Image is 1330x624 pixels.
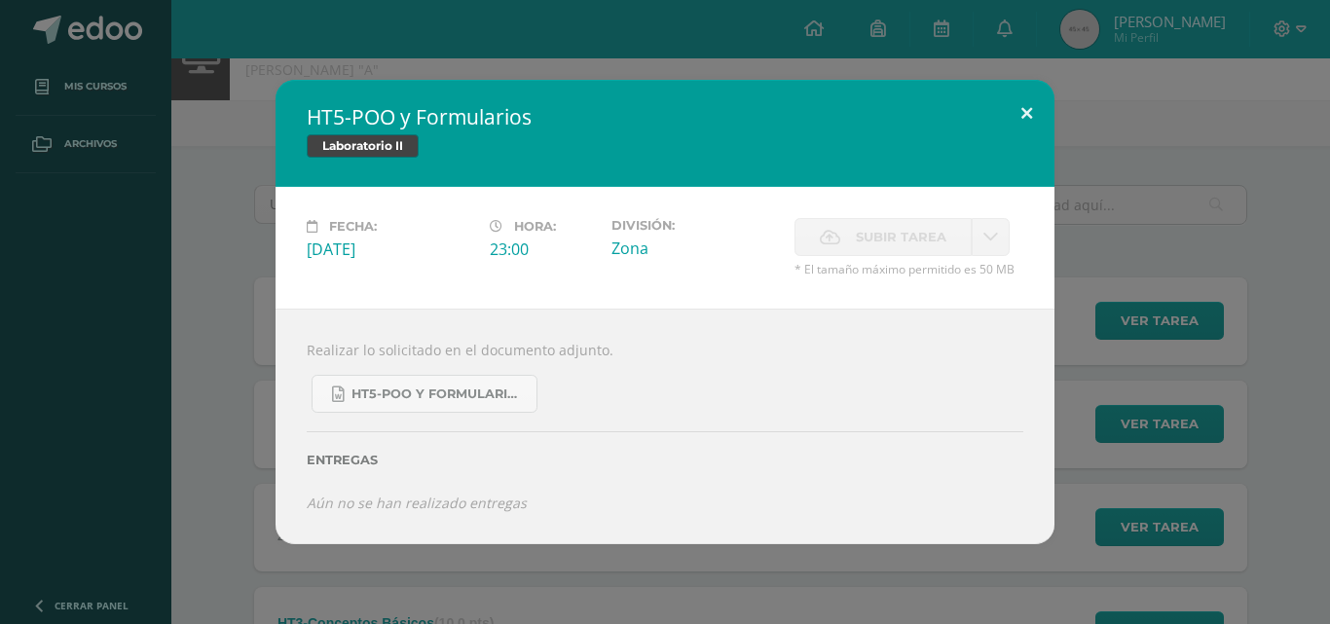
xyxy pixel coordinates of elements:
label: División: [611,218,779,233]
h2: HT5-POO y Formularios [307,103,1023,130]
a: La fecha de entrega ha expirado [972,218,1010,256]
a: HT5-POO y Formularios.docx [312,375,537,413]
span: Subir tarea [856,219,946,255]
span: Laboratorio II [307,134,419,158]
div: Realizar lo solicitado en el documento adjunto. [276,309,1054,543]
div: Zona [611,238,779,259]
span: Fecha: [329,219,377,234]
div: 23:00 [490,239,596,260]
label: Entregas [307,453,1023,467]
label: La fecha de entrega ha expirado [794,218,972,256]
div: [DATE] [307,239,474,260]
button: Close (Esc) [999,80,1054,146]
span: * El tamaño máximo permitido es 50 MB [794,261,1023,277]
span: HT5-POO y Formularios.docx [351,386,527,402]
span: Hora: [514,219,556,234]
i: Aún no se han realizado entregas [307,494,527,512]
